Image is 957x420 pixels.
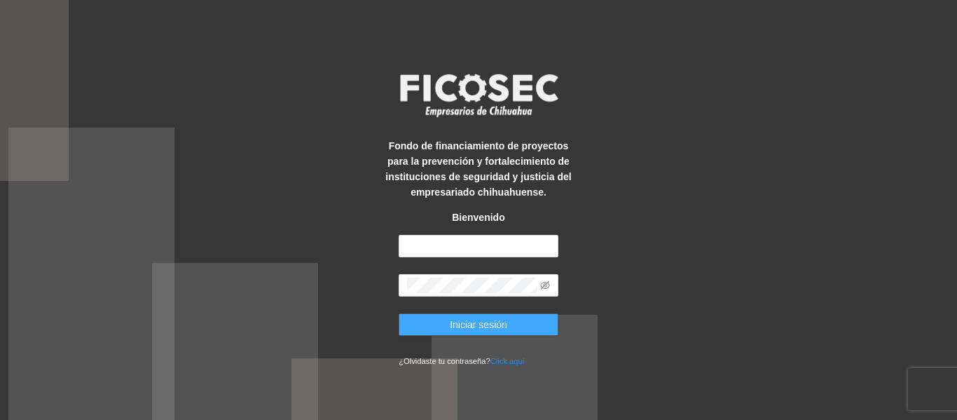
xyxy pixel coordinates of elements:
strong: Bienvenido [452,212,504,223]
span: eye-invisible [540,280,550,290]
img: logo [391,69,566,121]
strong: Fondo de financiamiento de proyectos para la prevención y fortalecimiento de instituciones de seg... [385,140,571,198]
a: Click aqui [490,357,525,365]
small: ¿Olvidaste tu contraseña? [399,357,524,365]
span: Iniciar sesión [450,317,507,332]
button: Iniciar sesión [399,313,558,336]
